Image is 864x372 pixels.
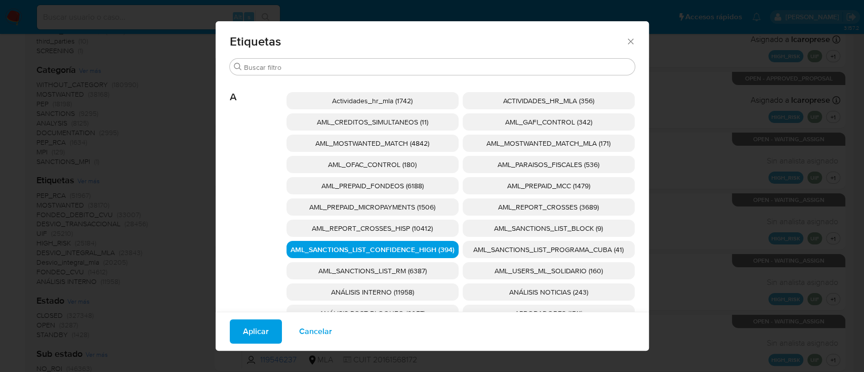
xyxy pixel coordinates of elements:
[486,138,610,148] span: AML_MOSTWANTED_MATCH_MLA (171)
[230,76,286,103] span: A
[473,244,624,255] span: AML_SANCTIONS_LIST_PROGRAMA_CUBA (41)
[463,198,635,216] div: AML_REPORT_CROSSES (3689)
[291,244,455,255] span: AML_SANCTIONS_LIST_CONFIDENCE_HIGH (394)
[321,181,424,191] span: AML_PREPAID_FONDEOS (6188)
[286,113,459,131] div: AML_CREDITOS_SIMULTANEOS (11)
[312,223,433,233] span: AML_REPORT_CROSSES_HISP (10412)
[318,266,427,276] span: AML_SANCTIONS_LIST_RM (6387)
[626,36,635,46] button: Cerrar
[332,96,413,106] span: Actividades_hr_mla (1742)
[315,138,429,148] span: AML_MOSTWANTED_MATCH (4842)
[286,198,459,216] div: AML_PREPAID_MICROPAYMENTS (1506)
[463,113,635,131] div: AML_GAFI_CONTROL (342)
[463,262,635,279] div: AML_USERS_ML_SOLIDARIO (160)
[463,156,635,173] div: AML_PARAISOS_FISCALES (536)
[309,202,435,212] span: AML_PREPAID_MICROPAYMENTS (1506)
[494,223,603,233] span: AML_SANCTIONS_LIST_BLOCK (9)
[515,308,583,318] span: APROBADORES (1511)
[463,241,635,258] div: AML_SANCTIONS_LIST_PROGRAMA_CUBA (41)
[505,117,592,127] span: AML_GAFI_CONTROL (342)
[234,63,242,71] button: Buscar
[328,159,417,170] span: AML_OFAC_CONTROL (180)
[286,156,459,173] div: AML_OFAC_CONTROL (180)
[244,63,631,72] input: Buscar filtro
[498,202,599,212] span: AML_REPORT_CROSSES (3689)
[463,92,635,109] div: ACTIVIDADES_HR_MLA (356)
[243,320,269,343] span: Aplicar
[286,241,459,258] div: AML_SANCTIONS_LIST_CONFIDENCE_HIGH (394)
[498,159,599,170] span: AML_PARAISOS_FISCALES (536)
[463,220,635,237] div: AML_SANCTIONS_LIST_BLOCK (9)
[503,96,594,106] span: ACTIVIDADES_HR_MLA (356)
[299,320,332,343] span: Cancelar
[286,177,459,194] div: AML_PREPAID_FONDEOS (6188)
[331,287,414,297] span: ANÁLISIS INTERNO (11958)
[463,177,635,194] div: AML_PREPAID_MCC (1479)
[495,266,603,276] span: AML_USERS_ML_SOLIDARIO (160)
[286,262,459,279] div: AML_SANCTIONS_LIST_RM (6387)
[286,135,459,152] div: AML_MOSTWANTED_MATCH (4842)
[317,117,428,127] span: AML_CREDITOS_SIMULTANEOS (11)
[463,135,635,152] div: AML_MOSTWANTED_MATCH_MLA (171)
[286,319,345,344] button: Cancelar
[286,283,459,301] div: ANÁLISIS INTERNO (11958)
[286,92,459,109] div: Actividades_hr_mla (1742)
[286,220,459,237] div: AML_REPORT_CROSSES_HISP (10412)
[230,319,282,344] button: Aplicar
[463,283,635,301] div: ANÁLISIS NOTICIAS (243)
[319,308,425,318] span: ANÁLISIS POST BLOQUEO (2057)
[230,35,626,48] span: Etiquetas
[463,305,635,322] div: APROBADORES (1511)
[509,287,588,297] span: ANÁLISIS NOTICIAS (243)
[507,181,590,191] span: AML_PREPAID_MCC (1479)
[286,305,459,322] div: ANÁLISIS POST BLOQUEO (2057)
